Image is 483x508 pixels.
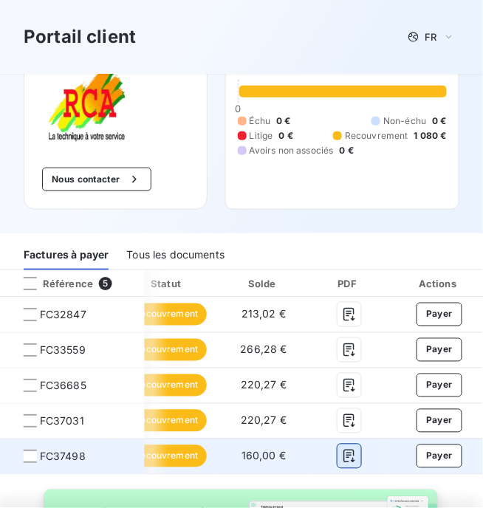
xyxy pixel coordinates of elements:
button: Payer [417,444,462,468]
button: Payer [417,338,462,362]
span: 266,28 € [241,343,287,356]
button: Payer [417,303,462,326]
span: Avoirs non associés [250,144,334,157]
span: FR [425,31,437,43]
div: Solde [222,276,306,291]
button: Payer [417,409,462,433]
div: PDF [312,276,386,291]
span: 220,27 € [241,414,287,427]
img: Company logo [42,58,137,144]
span: 220,27 € [241,379,287,391]
div: Tous les documents [126,239,225,270]
span: Non-échu [383,114,426,128]
span: 0 [236,103,241,114]
span: FC32847 [40,307,86,322]
span: Recouvrement [345,129,408,143]
span: 0 € [279,129,293,143]
div: Factures à payer [24,239,109,270]
span: 160,00 € [241,450,286,462]
button: Nous contacter [42,168,151,191]
span: 1 080 € [414,129,447,143]
h3: Portail client [24,24,136,50]
div: Référence [12,277,93,290]
span: Litige [250,129,273,143]
span: 0 € [276,114,290,128]
span: FC37498 [40,449,86,464]
span: 0 € [340,144,354,157]
span: FC36685 [40,378,86,393]
span: FC33559 [40,343,86,357]
span: FC37031 [40,413,84,428]
span: 5 [99,277,112,290]
span: 213,02 € [241,308,286,320]
span: 0 € [433,114,447,128]
button: Payer [417,374,462,397]
span: Échu [250,114,271,128]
